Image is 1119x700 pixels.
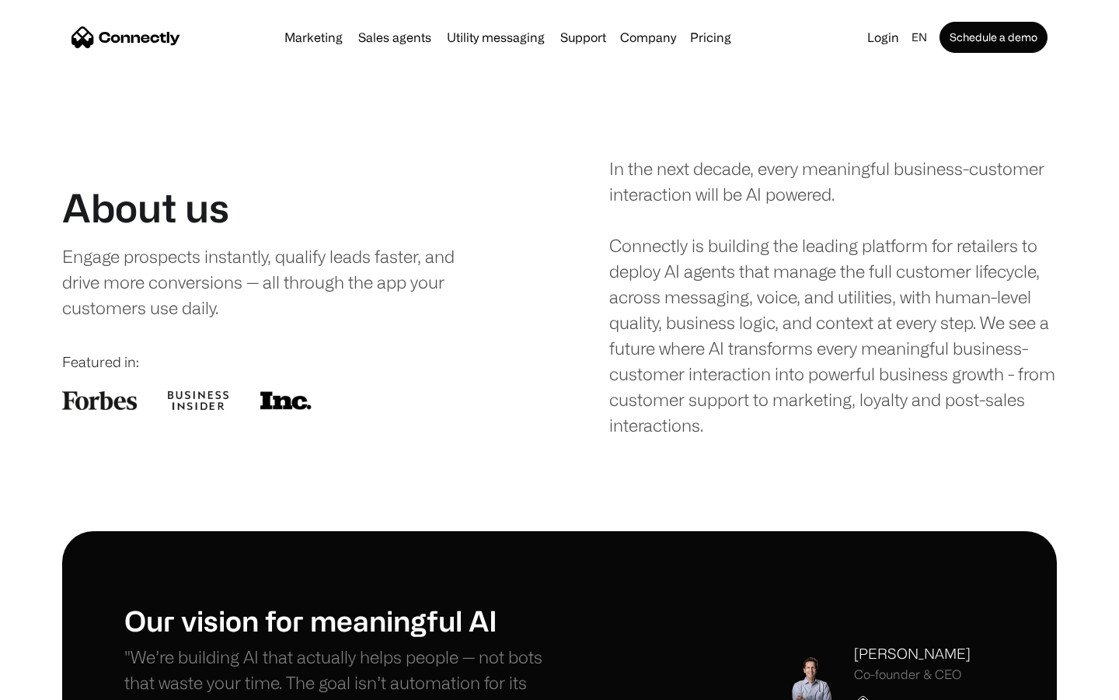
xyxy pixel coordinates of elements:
h1: About us [62,184,229,231]
a: Sales agents [352,31,437,44]
div: Engage prospects instantly, qualify leads faster, and drive more conversions — all through the ap... [62,243,487,320]
div: en [912,26,927,48]
div: In the next decade, every meaningful business-customer interaction will be AI powered. Connectly ... [609,156,1057,438]
a: Support [554,31,612,44]
div: Co-founder & CEO [854,667,971,682]
aside: Language selected: English [16,671,93,695]
a: Utility messaging [441,31,551,44]
h1: Our vision for meaningful AI [124,604,559,637]
div: [PERSON_NAME] [854,643,971,664]
ul: Language list [31,673,93,695]
a: Login [861,26,905,48]
div: Company [620,26,676,48]
a: Schedule a demo [939,22,1048,53]
a: Pricing [684,31,737,44]
div: Featured in: [62,352,510,373]
a: Marketing [278,31,349,44]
